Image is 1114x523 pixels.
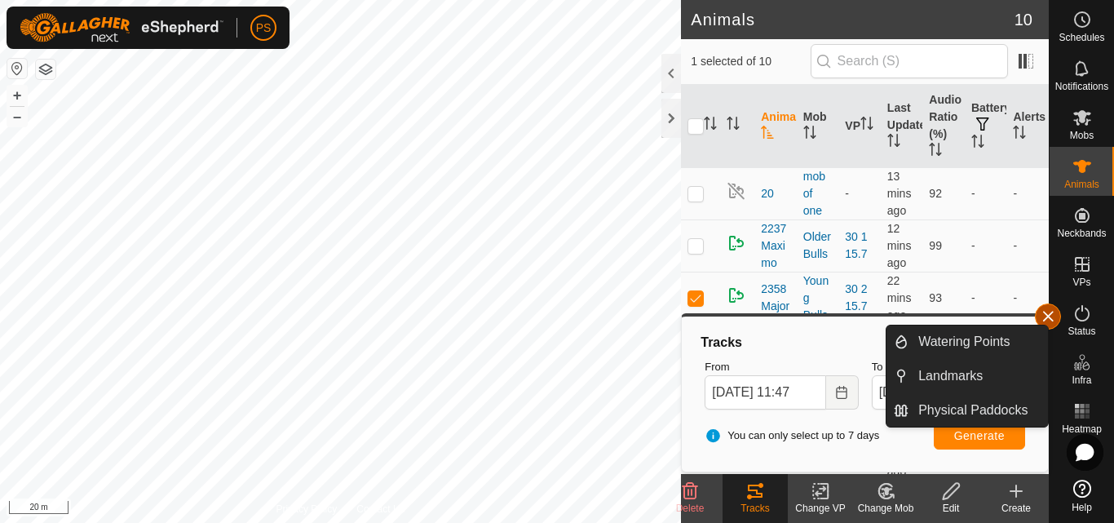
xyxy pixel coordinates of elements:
th: Battery [965,85,1007,168]
th: Mob [797,85,839,168]
span: You can only select up to 7 days [705,428,879,444]
button: Map Layers [36,60,55,79]
img: returning on [727,286,746,305]
a: Watering Points [908,326,1048,358]
div: Tracks [723,501,788,516]
p-sorticon: Activate to sort [704,119,717,132]
span: Help [1072,503,1092,512]
a: Landmarks [908,360,1048,392]
a: Physical Paddocks [908,394,1048,427]
button: Generate [934,421,1025,450]
button: Reset Map [7,59,27,78]
td: - [1006,219,1049,272]
input: Search (S) [811,44,1008,78]
span: PS [256,20,272,37]
span: Mobs [1070,131,1094,140]
span: Watering Points [918,332,1010,352]
th: Last Updated [881,85,923,168]
span: 19 Aug 2025, 12:35 pm [887,170,912,217]
p-sorticon: Activate to sort [860,119,873,132]
span: Heatmap [1062,424,1102,434]
img: returning off [727,181,746,201]
span: 19 Aug 2025, 12:25 pm [887,274,912,321]
button: – [7,107,27,126]
span: Generate [954,429,1005,442]
span: Neckbands [1057,228,1106,238]
div: Edit [918,501,984,516]
p-sorticon: Activate to sort [761,128,774,141]
div: Change Mob [853,501,918,516]
label: From [705,359,858,375]
div: Change VP [788,501,853,516]
span: 93 [929,291,942,304]
span: 92 [929,187,942,200]
button: Choose Date [826,375,859,410]
li: Physical Paddocks [886,394,1048,427]
app-display-virtual-paddock-transition: - [845,187,849,200]
span: Physical Paddocks [918,401,1028,420]
p-sorticon: Activate to sort [971,137,984,150]
a: Privacy Policy [276,502,338,516]
span: 20 [761,185,774,202]
p-sorticon: Activate to sort [1013,128,1026,141]
td: - [965,167,1007,219]
span: Infra [1072,375,1091,385]
span: 19 Aug 2025, 12:35 pm [887,222,912,269]
th: VP [838,85,881,168]
p-sorticon: Activate to sort [803,128,816,141]
div: mob of one [803,168,833,219]
p-sorticon: Activate to sort [887,136,900,149]
span: Notifications [1055,82,1108,91]
div: Older Bulls [803,228,833,263]
span: 99 [929,239,942,252]
span: Schedules [1059,33,1104,42]
h2: Animals [691,10,1015,29]
span: VPs [1072,277,1090,287]
p-sorticon: Activate to sort [727,119,740,132]
li: Watering Points [886,326,1048,358]
td: - [965,272,1007,324]
div: Young Bulls [803,273,833,324]
td: - [1006,167,1049,219]
th: Alerts [1006,85,1049,168]
img: returning on [727,233,746,253]
p-sorticon: Activate to sort [929,145,942,158]
th: Audio Ratio (%) [922,85,965,168]
th: Animal [754,85,797,168]
a: 30 2 15.7 [845,282,867,312]
span: Landmarks [918,366,983,386]
button: + [7,86,27,105]
span: 10 [1015,7,1032,32]
td: - [1006,272,1049,324]
li: Landmarks [886,360,1048,392]
span: Delete [676,503,705,514]
span: Status [1068,326,1095,336]
td: - [965,219,1007,272]
img: Gallagher Logo [20,13,223,42]
span: Animals [1064,180,1099,189]
label: To [872,359,1025,375]
span: 2237Maximo [761,220,790,272]
span: 2358Major [761,281,790,315]
a: Help [1050,473,1114,519]
a: 30 1 15.7 [845,230,867,260]
a: Contact Us [356,502,404,516]
span: 1 selected of 10 [691,53,810,70]
div: Tracks [698,333,1032,352]
div: Create [984,501,1049,516]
